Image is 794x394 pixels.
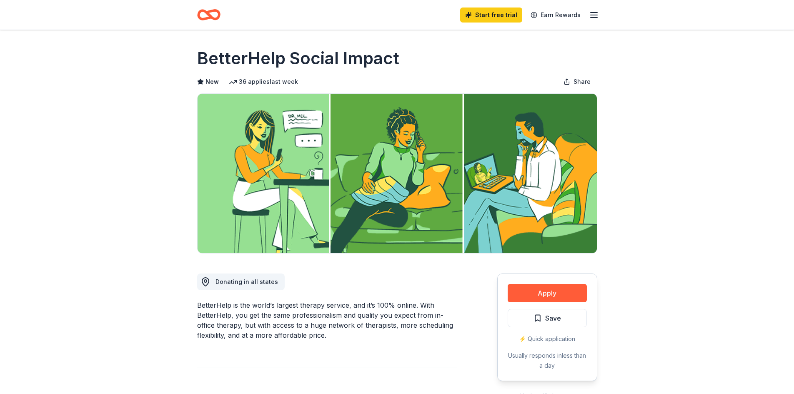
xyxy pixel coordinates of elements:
[205,77,219,87] span: New
[508,351,587,371] div: Usually responds in less than a day
[574,77,591,87] span: Share
[526,8,586,23] a: Earn Rewards
[508,334,587,344] div: ⚡️ Quick application
[229,77,298,87] div: 36 applies last week
[508,309,587,327] button: Save
[508,284,587,302] button: Apply
[198,94,597,253] img: Image for BetterHelp Social Impact
[215,278,278,285] span: Donating in all states
[557,73,597,90] button: Share
[197,300,457,340] div: BetterHelp is the world’s largest therapy service, and it’s 100% online. With BetterHelp, you get...
[545,313,561,324] span: Save
[460,8,522,23] a: Start free trial
[197,5,220,25] a: Home
[197,47,399,70] h1: BetterHelp Social Impact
